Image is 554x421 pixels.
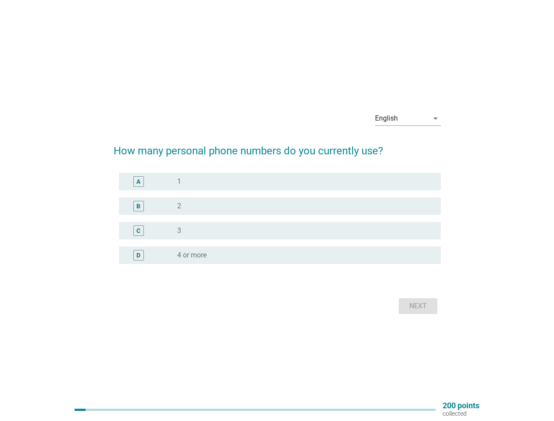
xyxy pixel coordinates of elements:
div: C [136,226,140,235]
label: 3 [177,226,181,235]
div: B [136,202,140,211]
p: 200 points [443,402,479,410]
div: D [136,251,140,260]
div: English [375,114,398,122]
label: 2 [177,202,181,210]
i: arrow_drop_down [430,113,441,124]
label: 1 [177,177,181,186]
p: collected [443,410,479,417]
div: A [136,177,140,186]
label: 4 or more [177,251,207,260]
h2: How many personal phone numbers do you currently use? [114,134,441,159]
